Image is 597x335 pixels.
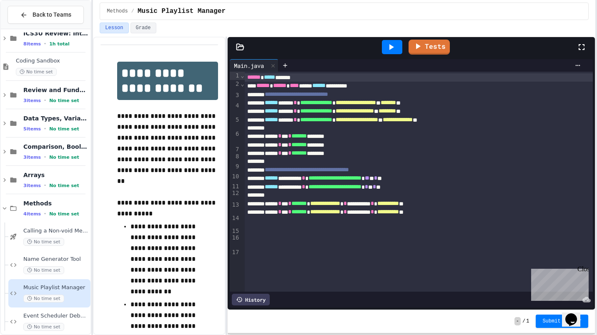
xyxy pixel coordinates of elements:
[230,189,240,201] div: 12
[16,57,89,65] span: Coding Sandbox
[23,143,89,150] span: Comparison, Boolean Logic, If-Statements
[131,8,134,15] span: /
[562,302,589,327] iframe: chat widget
[16,68,57,76] span: No time set
[23,171,89,179] span: Arrays
[44,40,46,47] span: •
[230,227,240,234] div: 15
[230,102,240,116] div: 4
[23,227,89,235] span: Calling a Non-void Method
[23,256,89,263] span: Name Generator Tool
[23,200,89,207] span: Methods
[23,295,64,302] span: No time set
[107,8,128,15] span: Methods
[230,201,240,214] div: 13
[240,80,244,87] span: Fold line
[23,126,41,132] span: 5 items
[23,238,64,246] span: No time set
[232,294,270,305] div: History
[230,61,268,70] div: Main.java
[49,126,79,132] span: No time set
[49,155,79,160] span: No time set
[528,265,589,301] iframe: chat widget
[230,130,240,145] div: 6
[49,98,79,103] span: No time set
[240,72,244,79] span: Fold line
[230,80,240,91] div: 2
[23,98,41,103] span: 3 items
[44,97,46,104] span: •
[23,266,64,274] span: No time set
[230,72,240,80] div: 1
[23,115,89,122] span: Data Types, Variables, and Math
[230,116,240,130] div: 5
[44,210,46,217] span: •
[49,211,79,217] span: No time set
[522,318,525,325] span: /
[138,6,226,16] span: Music Playlist Manager
[230,214,240,227] div: 14
[23,211,41,217] span: 4 items
[23,323,64,331] span: No time set
[230,59,278,72] div: Main.java
[23,41,41,47] span: 8 items
[33,10,71,19] span: Back to Teams
[230,145,240,152] div: 7
[44,182,46,189] span: •
[230,234,240,248] div: 16
[44,125,46,132] span: •
[526,318,529,325] span: 1
[8,6,84,24] button: Back to Teams
[230,248,240,262] div: 17
[536,315,588,328] button: Submit Answer
[514,317,521,325] span: -
[230,162,240,172] div: 9
[230,182,240,189] div: 11
[23,30,89,37] span: ICS3U Review: Introduction to Java
[542,318,582,325] span: Submit Answer
[3,3,58,53] div: Chat with us now!Close
[409,40,450,55] a: Tests
[23,86,89,94] span: Review and Fundamentals
[23,284,89,291] span: Music Playlist Manager
[230,172,240,182] div: 10
[100,22,128,33] button: Lesson
[230,152,240,162] div: 8
[230,91,240,102] div: 3
[23,183,41,188] span: 3 items
[23,155,41,160] span: 3 items
[44,154,46,160] span: •
[49,41,70,47] span: 1h total
[49,183,79,188] span: No time set
[130,22,156,33] button: Grade
[23,312,89,320] span: Event Scheduler Debugger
